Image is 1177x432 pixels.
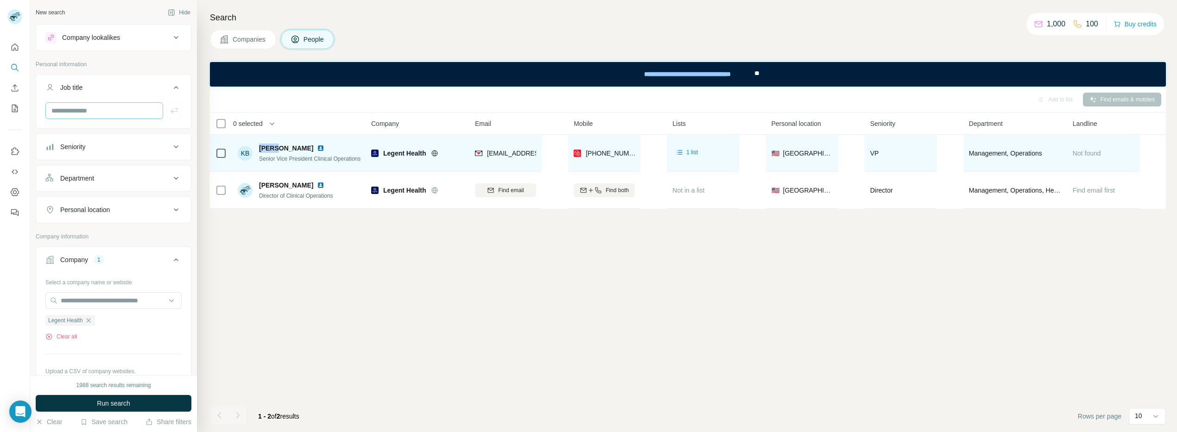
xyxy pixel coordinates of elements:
span: Senior Vice President Clinical Operations [259,156,361,162]
div: KB [238,146,253,161]
span: Director [870,187,893,194]
span: 1 list [686,148,698,157]
span: 🇺🇸 [772,186,779,195]
span: Lists [672,119,686,128]
span: Find both [606,186,629,194]
button: Clear all [45,332,77,341]
span: Director of Clinical Operations [259,193,333,199]
span: 2 [277,413,280,420]
span: People [304,35,325,44]
span: Run search [97,399,130,408]
img: provider findymail logo [475,149,482,158]
img: Logo of Legent Health [371,150,379,157]
span: Mobile [574,119,593,128]
button: Enrich CSV [7,80,22,96]
span: Legent Health [48,316,83,325]
span: [GEOGRAPHIC_DATA] [783,186,833,195]
span: of [271,413,277,420]
span: Legent Health [383,186,426,195]
span: Company [371,119,399,128]
button: Company1 [36,249,191,275]
div: Open Intercom Messenger [9,401,32,423]
button: Company lookalikes [36,26,191,49]
button: Save search [80,417,127,426]
img: LinkedIn logo [317,182,324,189]
button: Department [36,167,191,189]
span: Rows per page [1078,412,1121,421]
p: 10 [1135,411,1142,420]
span: results [258,413,299,420]
button: Clear [36,417,62,426]
button: Seniority [36,136,191,158]
button: Find both [574,183,635,197]
span: Companies [233,35,266,44]
button: Use Surfe API [7,163,22,180]
div: Personal location [60,205,110,214]
span: VP [870,150,879,157]
span: Landline [1073,119,1097,128]
span: [PHONE_NUMBER] [586,150,644,157]
div: Select a company name or website [45,275,182,287]
button: Feedback [7,204,22,221]
span: Personal location [772,119,821,128]
img: LinkedIn logo [317,144,324,152]
span: 🇺🇸 [772,149,779,158]
button: Run search [36,395,191,412]
span: Find email first [1073,187,1115,194]
button: Share filters [146,417,191,426]
button: My lists [7,100,22,117]
span: [EMAIL_ADDRESS][DOMAIN_NAME] [487,150,597,157]
span: 0 selected [233,119,263,128]
div: Seniority [60,142,85,151]
span: Not in a list [672,187,704,194]
span: Legent Health [383,149,426,158]
div: Company [60,255,88,264]
div: Department [60,174,94,183]
button: Dashboard [7,184,22,200]
div: 1 [94,256,104,264]
button: Personal location [36,199,191,221]
img: provider prospeo logo [574,149,581,158]
span: Not found [1073,150,1101,157]
iframe: Banner [210,62,1166,87]
span: [GEOGRAPHIC_DATA] [783,149,833,158]
button: Use Surfe on LinkedIn [7,143,22,160]
span: Department [969,119,1003,128]
span: Email [475,119,491,128]
div: Company lookalikes [62,33,120,42]
span: Management, Operations, Healthcare [969,186,1062,195]
button: Quick start [7,39,22,56]
p: Upload a CSV of company websites. [45,367,182,376]
span: [PERSON_NAME] [259,144,313,153]
button: Find email [475,183,536,197]
button: Search [7,59,22,76]
button: Buy credits [1114,18,1157,31]
h4: Search [210,11,1166,24]
span: Find email [498,186,524,194]
span: [PERSON_NAME] [259,181,313,190]
span: Seniority [870,119,895,128]
p: Company information [36,232,191,241]
span: Management, Operations [969,149,1042,158]
p: 1,000 [1047,19,1065,30]
p: 100 [1086,19,1098,30]
div: Job title [60,83,82,92]
img: Logo of Legent Health [371,187,379,194]
span: 1 - 2 [258,413,271,420]
div: 1988 search results remaining [76,381,151,389]
img: Avatar [238,183,253,198]
p: Personal information [36,60,191,69]
div: New search [36,8,65,17]
button: Job title [36,76,191,102]
button: Hide [161,6,197,19]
